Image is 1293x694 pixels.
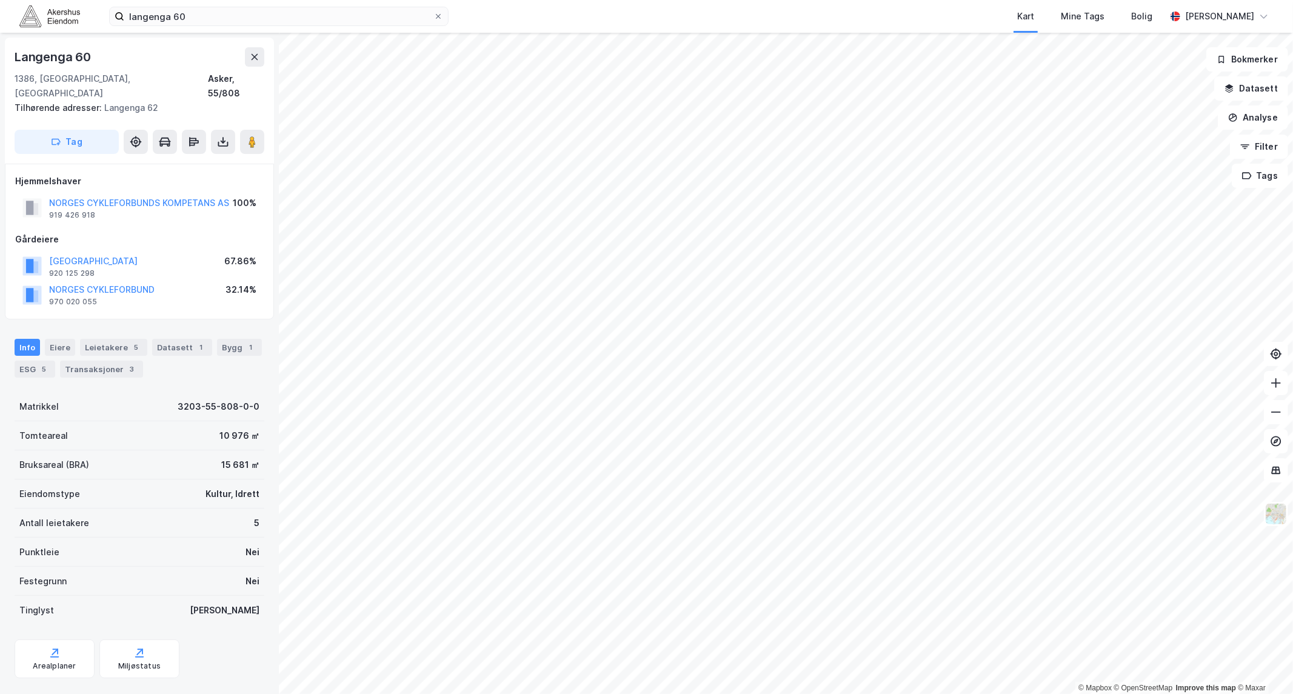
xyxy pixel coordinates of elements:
[233,196,256,210] div: 100%
[15,102,104,113] span: Tilhørende adresser:
[190,603,259,618] div: [PERSON_NAME]
[205,487,259,501] div: Kultur, Idrett
[246,545,259,559] div: Nei
[224,254,256,269] div: 67.86%
[60,361,143,378] div: Transaksjoner
[49,269,95,278] div: 920 125 298
[152,339,212,356] div: Datasett
[221,458,259,472] div: 15 681 ㎡
[1176,684,1236,692] a: Improve this map
[1230,135,1288,159] button: Filter
[33,661,76,671] div: Arealplaner
[254,516,259,530] div: 5
[126,363,138,375] div: 3
[1232,164,1288,188] button: Tags
[19,429,68,443] div: Tomteareal
[19,603,54,618] div: Tinglyst
[19,458,89,472] div: Bruksareal (BRA)
[1232,636,1293,694] div: Kontrollprogram for chat
[195,341,207,353] div: 1
[19,487,80,501] div: Eiendomstype
[1218,105,1288,130] button: Analyse
[49,210,95,220] div: 919 426 918
[19,516,89,530] div: Antall leietakere
[19,399,59,414] div: Matrikkel
[1185,9,1254,24] div: [PERSON_NAME]
[19,545,59,559] div: Punktleie
[217,339,262,356] div: Bygg
[1017,9,1034,24] div: Kart
[1078,684,1112,692] a: Mapbox
[178,399,259,414] div: 3203-55-808-0-0
[245,341,257,353] div: 1
[38,363,50,375] div: 5
[246,574,259,589] div: Nei
[80,339,147,356] div: Leietakere
[15,174,264,189] div: Hjemmelshaver
[124,7,433,25] input: Søk på adresse, matrikkel, gårdeiere, leietakere eller personer
[15,47,93,67] div: Langenga 60
[15,361,55,378] div: ESG
[1206,47,1288,72] button: Bokmerker
[1265,502,1288,526] img: Z
[226,282,256,297] div: 32.14%
[1061,9,1104,24] div: Mine Tags
[45,339,75,356] div: Eiere
[15,130,119,154] button: Tag
[118,661,161,671] div: Miljøstatus
[130,341,142,353] div: 5
[15,339,40,356] div: Info
[1232,636,1293,694] iframe: Chat Widget
[19,574,67,589] div: Festegrunn
[1214,76,1288,101] button: Datasett
[1114,684,1173,692] a: OpenStreetMap
[208,72,264,101] div: Asker, 55/808
[15,72,208,101] div: 1386, [GEOGRAPHIC_DATA], [GEOGRAPHIC_DATA]
[15,232,264,247] div: Gårdeiere
[1131,9,1152,24] div: Bolig
[19,5,80,27] img: akershus-eiendom-logo.9091f326c980b4bce74ccdd9f866810c.svg
[15,101,255,115] div: Langenga 62
[219,429,259,443] div: 10 976 ㎡
[49,297,97,307] div: 970 020 055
